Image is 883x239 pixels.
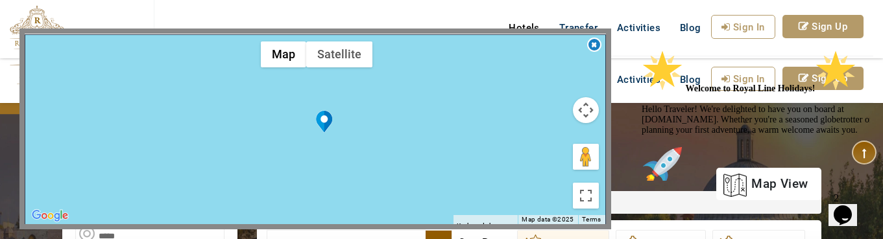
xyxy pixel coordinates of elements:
img: :star2: [178,5,220,47]
a: map view [723,170,808,198]
a: Transfer [550,15,607,41]
strong: Welcome to Royal Line Holidays! [49,39,221,49]
button: Drag Pegman onto the map to open Street View [573,144,599,170]
img: The Royal Line Holidays [10,5,64,54]
button: Keyboard shortcuts [457,215,514,237]
button: Show satellite imagery [306,41,372,67]
strong: Embark on Your Journey: [49,135,152,144]
iframe: chat widget [829,187,870,226]
span: Blog [680,22,701,34]
a: Hotels [499,15,549,41]
img: :star2: [5,5,47,47]
a: Terms (opens in new tab) [582,216,601,223]
a: Open this area in Google Maps (opens a new window) [29,207,71,224]
button: Toggle fullscreen view [573,183,599,209]
a: Sign In [711,15,775,39]
img: Google [29,207,71,224]
button: Map camera controls [573,97,599,123]
a: Sign Up [782,15,864,38]
a: Activities [607,15,670,41]
img: :rocket: [5,101,47,142]
button: Show street map [261,41,306,67]
iframe: chat widget [636,45,870,181]
a: Blog [670,15,711,41]
span: Map data ©2025 [522,216,574,223]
